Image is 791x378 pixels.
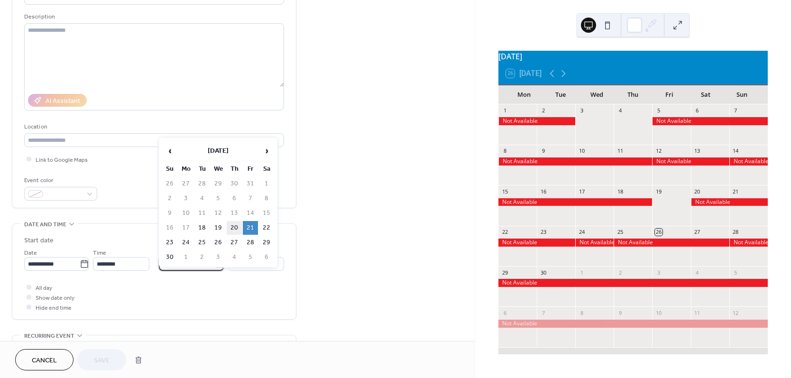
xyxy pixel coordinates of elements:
div: 24 [578,229,585,236]
span: › [259,141,274,160]
span: Time [93,248,106,258]
th: Sa [259,162,274,176]
th: Mo [178,162,193,176]
td: 18 [194,221,210,235]
td: 5 [243,250,258,264]
div: 12 [732,309,739,316]
td: 8 [259,192,274,205]
div: 27 [694,229,701,236]
div: 7 [540,309,547,316]
span: Cancel [32,356,57,366]
div: Thu [615,85,652,104]
div: Event color [24,175,95,185]
td: 23 [162,236,177,249]
td: 4 [227,250,242,264]
th: Fr [243,162,258,176]
div: 1 [578,269,585,276]
div: Not Available [652,117,767,125]
td: 22 [259,221,274,235]
td: 1 [259,177,274,191]
div: 4 [616,107,624,114]
div: Not Available [498,279,768,287]
div: 19 [655,188,662,195]
td: 14 [243,206,258,220]
div: 30 [540,269,547,276]
td: 27 [227,236,242,249]
td: 9 [162,206,177,220]
td: 21 [243,221,258,235]
td: 2 [162,192,177,205]
div: Wed [579,85,615,104]
td: 3 [178,192,193,205]
span: All day [36,283,52,293]
div: 12 [655,148,662,155]
div: 22 [501,229,508,236]
td: 29 [211,177,226,191]
th: Tu [194,162,210,176]
div: 3 [655,269,662,276]
td: 28 [194,177,210,191]
td: 10 [178,206,193,220]
button: Cancel [15,349,74,370]
div: 2 [540,107,547,114]
div: Tue [542,85,579,104]
div: 17 [578,188,585,195]
td: 4 [194,192,210,205]
td: 16 [162,221,177,235]
div: 16 [540,188,547,195]
div: 26 [655,229,662,236]
div: 6 [501,309,508,316]
div: 11 [616,148,624,155]
div: 11 [694,309,701,316]
td: 31 [243,177,258,191]
span: ‹ [163,141,177,160]
div: Not Available [729,157,768,166]
div: 29 [501,269,508,276]
td: 26 [211,236,226,249]
td: 17 [178,221,193,235]
div: Not Available [498,117,575,125]
div: 10 [655,309,662,316]
div: Mon [506,85,543,104]
div: Not Available [614,239,729,247]
div: 25 [616,229,624,236]
span: Recurring event [24,331,74,341]
div: 5 [655,107,662,114]
td: 20 [227,221,242,235]
div: 5 [732,269,739,276]
div: 8 [578,309,585,316]
span: Date [24,248,37,258]
div: 28 [732,229,739,236]
div: Not Available [498,239,575,247]
div: 9 [616,309,624,316]
td: 2 [194,250,210,264]
div: 9 [540,148,547,155]
div: 8 [501,148,508,155]
div: [DATE] [498,51,768,62]
div: Description [24,12,282,22]
span: Link to Google Maps [36,155,88,165]
td: 28 [243,236,258,249]
div: Sun [724,85,760,104]
div: 14 [732,148,739,155]
td: 25 [194,236,210,249]
div: Location [24,122,282,132]
td: 27 [178,177,193,191]
td: 30 [227,177,242,191]
th: Su [162,162,177,176]
div: Fri [651,85,688,104]
div: Not Available [498,320,768,328]
div: 15 [501,188,508,195]
div: 2 [616,269,624,276]
td: 12 [211,206,226,220]
td: 5 [211,192,226,205]
div: Sat [688,85,724,104]
div: 18 [616,188,624,195]
div: 21 [732,188,739,195]
td: 7 [243,192,258,205]
div: Not Available [575,239,614,247]
div: 10 [578,148,585,155]
th: We [211,162,226,176]
div: 23 [540,229,547,236]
